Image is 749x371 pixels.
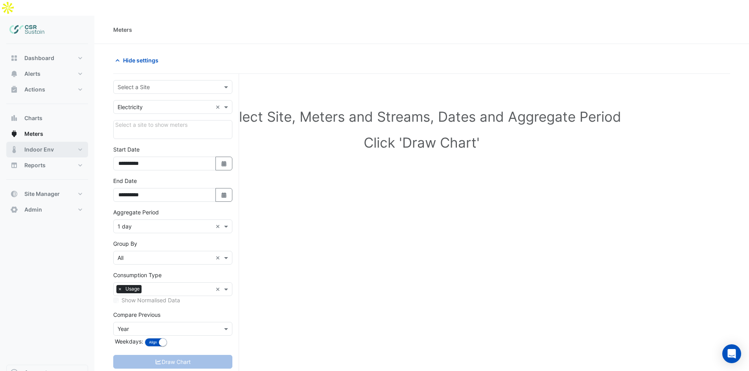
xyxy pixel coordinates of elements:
[6,82,88,97] button: Actions
[113,296,232,304] div: Select meters or streams to enable normalisation
[126,134,718,151] h1: Click 'Draw Chart'
[121,296,180,304] label: Show Normalised Data
[24,114,42,122] span: Charts
[24,86,45,93] span: Actions
[24,54,54,62] span: Dashboard
[10,54,18,62] app-icon: Dashboard
[24,70,40,78] span: Alerts
[10,70,18,78] app-icon: Alerts
[10,114,18,122] app-icon: Charts
[123,285,142,293] span: Usage
[9,22,45,38] img: Company Logo
[113,177,137,185] label: End Date
[113,311,160,319] label: Compare Previous
[6,157,88,173] button: Reports
[6,126,88,142] button: Meters
[113,145,140,154] label: Start Date
[215,222,222,230] span: Clear
[6,186,88,202] button: Site Manager
[10,130,18,138] app-icon: Meters
[113,208,159,216] label: Aggregate Period
[10,206,18,214] app-icon: Admin
[10,190,18,198] app-icon: Site Manager
[221,160,228,167] fa-icon: Select Date
[6,110,88,126] button: Charts
[6,66,88,82] button: Alerts
[10,161,18,169] app-icon: Reports
[6,142,88,157] button: Indoor Env
[113,239,137,248] label: Group By
[113,53,164,67] button: Hide settings
[113,271,162,279] label: Consumption Type
[113,337,143,345] label: Weekdays:
[221,192,228,198] fa-icon: Select Date
[123,56,158,64] span: Hide settings
[6,202,88,217] button: Admin
[722,344,741,363] div: Open Intercom Messenger
[24,190,60,198] span: Site Manager
[113,120,232,139] div: Click Update or Cancel in Details panel
[24,130,43,138] span: Meters
[116,285,123,293] span: ×
[24,161,46,169] span: Reports
[113,26,132,34] div: Meters
[215,254,222,262] span: Clear
[126,108,718,125] h1: Select Site, Meters and Streams, Dates and Aggregate Period
[24,146,54,154] span: Indoor Env
[215,285,222,293] span: Clear
[10,86,18,93] app-icon: Actions
[215,103,222,111] span: Clear
[6,50,88,66] button: Dashboard
[24,206,42,214] span: Admin
[10,146,18,154] app-icon: Indoor Env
